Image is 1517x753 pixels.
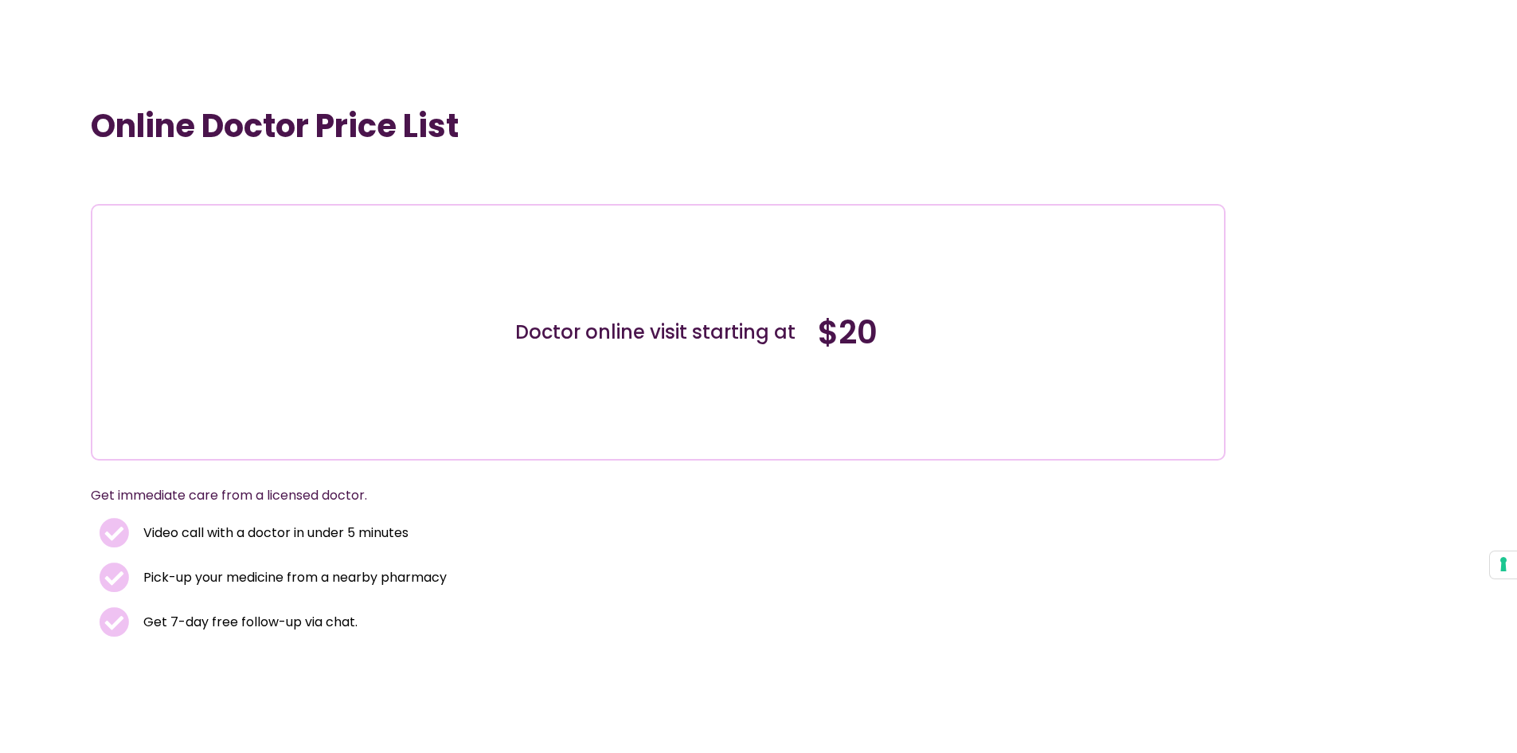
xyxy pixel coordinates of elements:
div: Doctor online visit starting at [515,320,802,345]
h4: $20 [818,313,1105,351]
span: Get 7-day free follow-up via chat. [139,611,358,633]
button: Your consent preferences for tracking technologies [1490,551,1517,578]
h1: Online Doctor Price List [91,107,1226,145]
span: Video call with a doctor in under 5 minutes [139,522,409,544]
img: Illustration depicting a young woman in a casual outfit, engaged with her smartphone. She has a p... [241,218,471,447]
iframe: Customer reviews powered by Trustpilot [213,169,452,188]
p: Get immediate care from a licensed doctor. [91,484,1187,507]
span: Pick-up your medicine from a nearby pharmacy [139,567,447,589]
